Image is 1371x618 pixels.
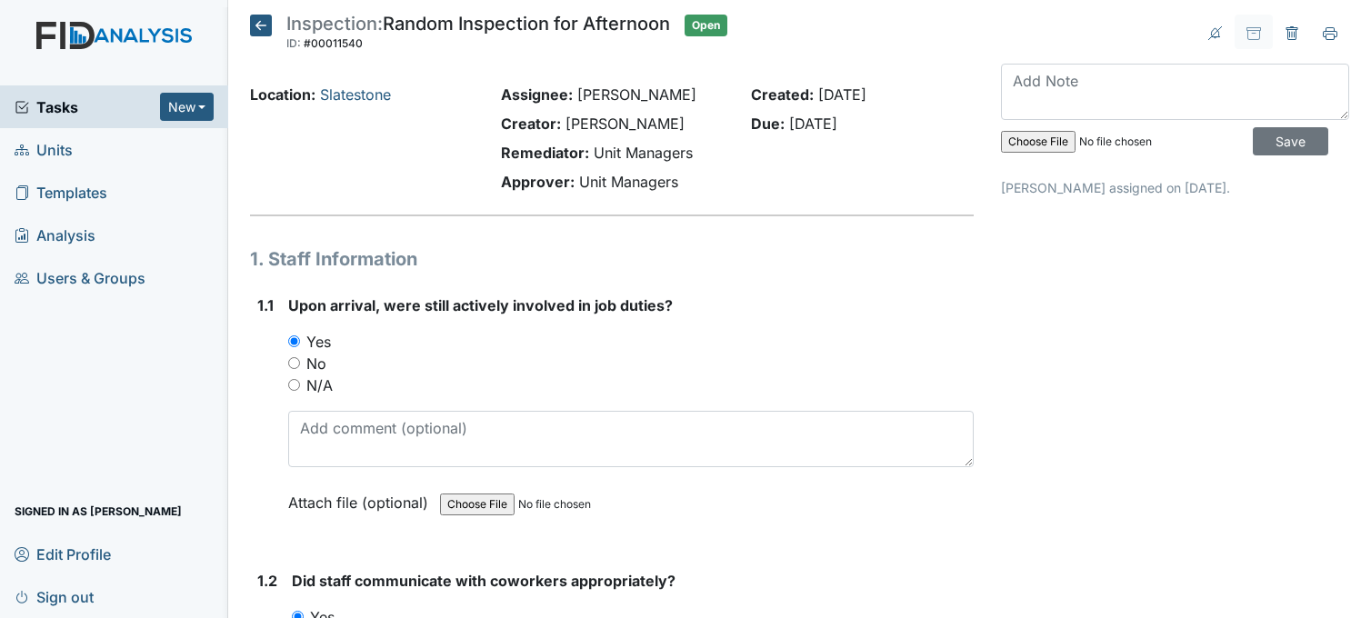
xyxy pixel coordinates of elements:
span: [PERSON_NAME] [565,115,685,133]
span: Open [685,15,727,36]
p: [PERSON_NAME] assigned on [DATE]. [1001,178,1349,197]
input: N/A [288,379,300,391]
strong: Due: [751,115,785,133]
strong: Remediator: [501,144,589,162]
span: Analysis [15,221,95,249]
input: Save [1253,127,1328,155]
span: Users & Groups [15,264,145,292]
label: Attach file (optional) [288,482,435,513]
label: No [306,353,326,374]
strong: Approver: [501,173,575,191]
span: Units [15,135,73,164]
strong: Location: [250,85,315,104]
strong: Created: [751,85,814,104]
span: #00011540 [304,36,363,50]
span: Inspection: [286,13,383,35]
h1: 1. Staff Information [250,245,974,273]
strong: Creator: [501,115,561,133]
div: Random Inspection for Afternoon [286,15,670,55]
span: Upon arrival, were still actively involved in job duties? [288,296,673,314]
strong: Assignee: [501,85,573,104]
span: Unit Managers [594,144,693,162]
label: 1.1 [257,294,274,316]
span: ID: [286,36,301,50]
span: Unit Managers [579,173,678,191]
span: Did staff communicate with coworkers appropriately? [292,572,675,590]
button: New [160,93,215,121]
label: N/A [306,374,333,396]
label: Yes [306,331,331,353]
span: Sign out [15,583,94,611]
span: Edit Profile [15,540,111,568]
span: Signed in as [PERSON_NAME] [15,497,182,525]
span: Templates [15,178,107,206]
span: [DATE] [818,85,866,104]
input: Yes [288,335,300,347]
a: Tasks [15,96,160,118]
span: [DATE] [789,115,837,133]
a: Slatestone [320,85,391,104]
label: 1.2 [257,570,277,592]
input: No [288,357,300,369]
span: [PERSON_NAME] [577,85,696,104]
